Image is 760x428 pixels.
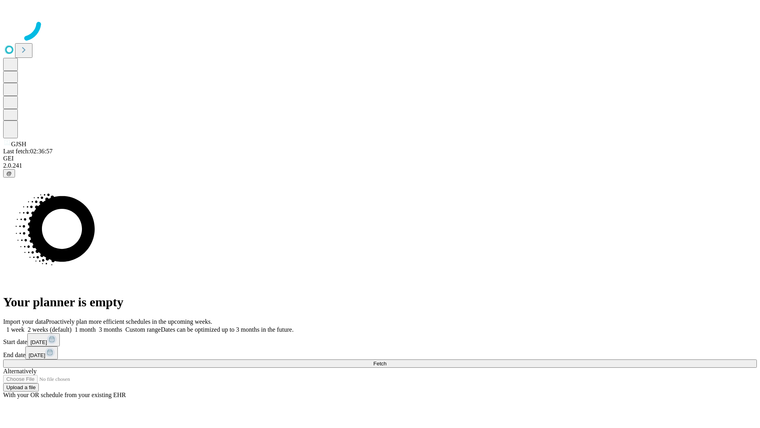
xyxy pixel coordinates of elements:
[28,352,45,358] span: [DATE]
[3,318,46,325] span: Import your data
[3,295,757,310] h1: Your planner is empty
[3,383,39,392] button: Upload a file
[27,333,60,346] button: [DATE]
[3,346,757,359] div: End date
[3,162,757,169] div: 2.0.241
[3,359,757,368] button: Fetch
[3,368,36,374] span: Alternatively
[11,141,26,147] span: GJSH
[125,326,161,333] span: Custom range
[3,169,15,178] button: @
[46,318,212,325] span: Proactively plan more efficient schedules in the upcoming weeks.
[3,392,126,398] span: With your OR schedule from your existing EHR
[99,326,122,333] span: 3 months
[3,333,757,346] div: Start date
[3,148,53,155] span: Last fetch: 02:36:57
[6,170,12,176] span: @
[25,346,58,359] button: [DATE]
[30,339,47,345] span: [DATE]
[161,326,293,333] span: Dates can be optimized up to 3 months in the future.
[3,155,757,162] div: GEI
[373,361,386,367] span: Fetch
[28,326,72,333] span: 2 weeks (default)
[75,326,96,333] span: 1 month
[6,326,25,333] span: 1 week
